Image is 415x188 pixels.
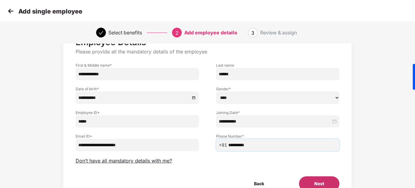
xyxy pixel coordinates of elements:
div: Add employee details [184,28,237,37]
label: Phone Number [216,134,339,139]
span: +91 [219,142,227,148]
span: 3 [251,30,254,36]
span: 2 [175,30,178,36]
label: Last name [216,63,339,68]
label: First & Middle name [76,63,199,68]
label: Email ID [76,134,199,139]
label: Joining Date [216,110,339,115]
label: Gender [216,86,339,92]
div: Select benefits [108,28,142,37]
label: Date of birth [76,86,199,92]
span: Don’t have all mandatory details with me? [76,158,172,164]
span: check [99,30,103,35]
p: Add single employee [18,8,82,15]
p: Please provide all the mandatory details of the employee [76,49,339,55]
label: Employee ID [76,110,199,115]
img: svg+xml;base64,PHN2ZyB4bWxucz0iaHR0cDovL3d3dy53My5vcmcvMjAwMC9zdmciIHdpZHRoPSIzMCIgaGVpZ2h0PSIzMC... [6,6,15,16]
div: Review & assign [260,28,297,37]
